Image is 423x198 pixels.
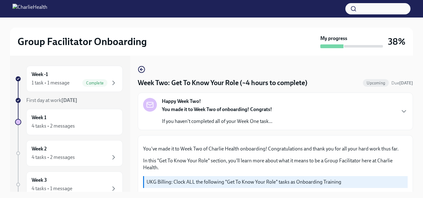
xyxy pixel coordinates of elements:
[32,79,70,86] div: 1 task • 1 message
[15,66,123,92] a: Week -11 task • 1 messageComplete
[15,140,123,166] a: Week 24 tasks • 2 messages
[13,4,47,14] img: CharlieHealth
[32,185,72,192] div: 4 tasks • 1 message
[32,154,75,161] div: 4 tasks • 2 messages
[143,157,408,171] p: In this "Get To Know Your Role" section, you'll learn more about what it means to be a Group Faci...
[147,179,405,185] p: UKG Billing: Clock ALL the following "Get To Know Your Role" tasks as Onboarding Training
[18,35,147,48] h2: Group Facilitator Onboarding
[143,145,408,152] p: You've made it to Week Two of Charlie Health onboarding! Congratulations and thank you for all yo...
[162,106,272,112] strong: You made it to Week Two of onboarding! Congrats!
[32,177,47,184] h6: Week 3
[320,35,347,42] strong: My progress
[61,97,77,103] strong: [DATE]
[162,98,201,105] strong: Happy Week Two!
[15,109,123,135] a: Week 14 tasks • 2 messages
[32,114,46,121] h6: Week 1
[26,97,77,103] span: First day at work
[399,80,413,86] strong: [DATE]
[82,81,107,85] span: Complete
[32,123,75,129] div: 4 tasks • 2 messages
[162,118,272,125] p: If you haven't completed all of your Week One task...
[363,81,389,85] span: Upcoming
[391,80,413,86] span: September 22nd, 2025 10:00
[138,78,307,88] h4: Week Two: Get To Know Your Role (~4 hours to complete)
[15,97,123,104] a: First day at work[DATE]
[391,80,413,86] span: Due
[32,71,48,78] h6: Week -1
[15,171,123,198] a: Week 34 tasks • 1 message
[388,36,405,47] h3: 38%
[32,145,47,152] h6: Week 2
